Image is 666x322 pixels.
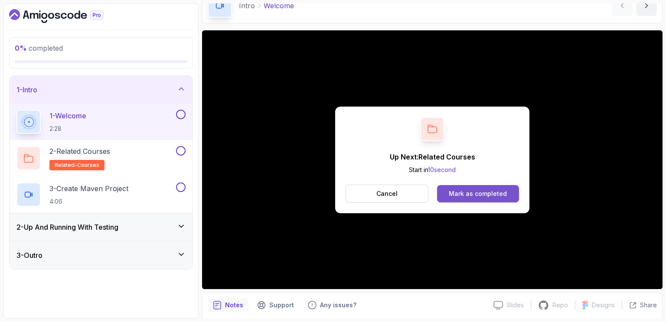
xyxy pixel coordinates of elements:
span: 0 % [15,44,27,52]
span: 10 second [428,166,456,173]
p: Support [269,301,294,309]
button: Feedback button [303,298,362,312]
button: 1-Welcome2:28 [16,110,186,134]
p: 1 - Welcome [49,111,86,121]
button: Support button [252,298,299,312]
p: Repo [552,301,568,309]
p: 4:06 [49,197,128,206]
button: Share [622,301,657,309]
p: Up Next: Related Courses [390,152,475,162]
p: 2:28 [49,124,86,133]
p: Start in [390,166,475,174]
button: 2-Up And Running With Testing [10,213,193,241]
button: Cancel [346,185,428,203]
button: notes button [208,298,248,312]
iframe: 1 - Hi [202,30,663,289]
h3: 2 - Up And Running With Testing [16,222,118,232]
button: 3-Outro [10,241,193,269]
p: Designs [592,301,615,309]
button: 1-Intro [10,76,193,104]
h3: 1 - Intro [16,85,37,95]
p: Share [640,301,657,309]
p: Cancel [376,189,398,198]
p: Welcome [264,0,294,11]
p: Any issues? [320,301,356,309]
p: 2 - Related Courses [49,146,110,156]
div: Mark as completed [449,189,507,198]
a: Dashboard [9,9,124,23]
h3: 3 - Outro [16,250,42,260]
p: 3 - Create Maven Project [49,183,128,194]
button: 2-Related Coursesrelated-courses [16,146,186,170]
p: Notes [225,301,243,309]
span: related-courses [55,162,99,169]
button: 3-Create Maven Project4:06 [16,182,186,207]
button: Mark as completed [437,185,519,202]
p: Slides [506,301,524,309]
span: completed [15,44,63,52]
p: Intro [239,0,255,11]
